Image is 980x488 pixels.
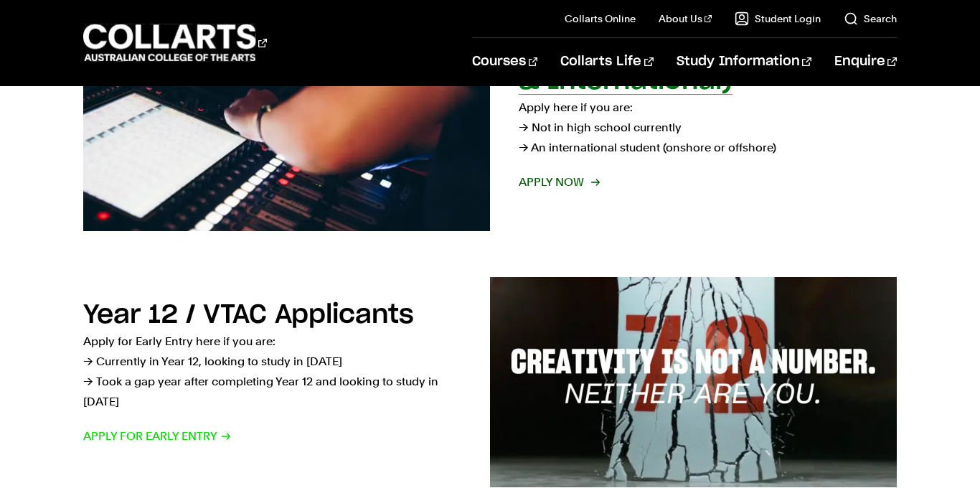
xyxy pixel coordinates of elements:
[519,98,897,158] p: Apply here if you are: → Not in high school currently → An international student (onshore or offs...
[472,38,537,85] a: Courses
[565,11,636,26] a: Collarts Online
[83,277,897,488] a: Year 12 / VTAC Applicants Apply for Early Entry here if you are:→ Currently in Year 12, looking t...
[659,11,712,26] a: About Us
[834,38,897,85] a: Enquire
[83,22,267,63] div: Go to homepage
[83,332,461,412] p: Apply for Early Entry here if you are: → Currently in Year 12, looking to study in [DATE] → Took ...
[735,11,821,26] a: Student Login
[83,426,232,446] span: Apply for Early Entry
[519,172,598,192] span: Apply now
[560,38,653,85] a: Collarts Life
[677,38,811,85] a: Study Information
[519,43,888,94] h2: Direct Applicants (Domestic & International)
[83,20,897,231] a: Direct Applicants (Domestic & International) Apply here if you are:→ Not in high school currently...
[83,302,414,328] h2: Year 12 / VTAC Applicants
[844,11,897,26] a: Search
